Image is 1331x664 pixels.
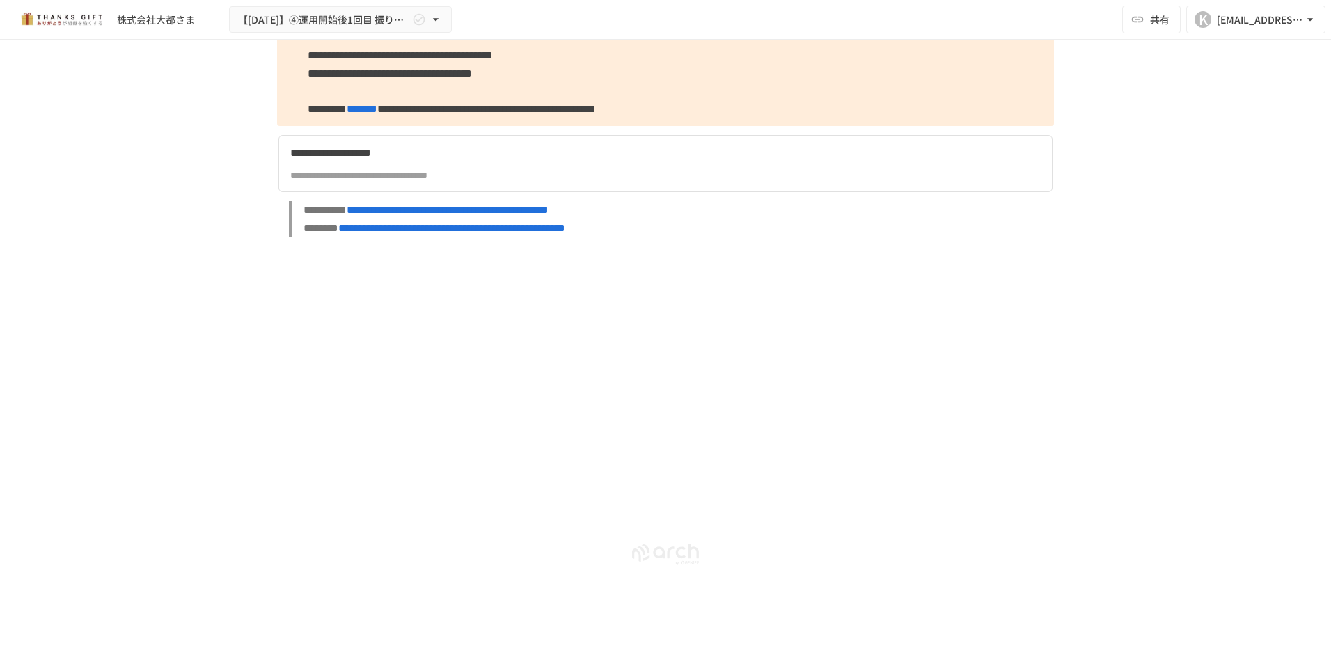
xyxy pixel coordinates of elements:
[17,8,106,31] img: mMP1OxWUAhQbsRWCurg7vIHe5HqDpP7qZo7fRoNLXQh
[1122,6,1181,33] button: 共有
[238,11,409,29] span: 【[DATE]】④運用開始後1回目 振り返りMTG
[1186,6,1325,33] button: K[EMAIL_ADDRESS][DOMAIN_NAME]
[1195,11,1211,28] div: K
[117,13,195,27] div: 株式会社大都さま
[1217,11,1303,29] div: [EMAIL_ADDRESS][DOMAIN_NAME]
[1150,12,1169,27] span: 共有
[229,6,452,33] button: 【[DATE]】④運用開始後1回目 振り返りMTG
